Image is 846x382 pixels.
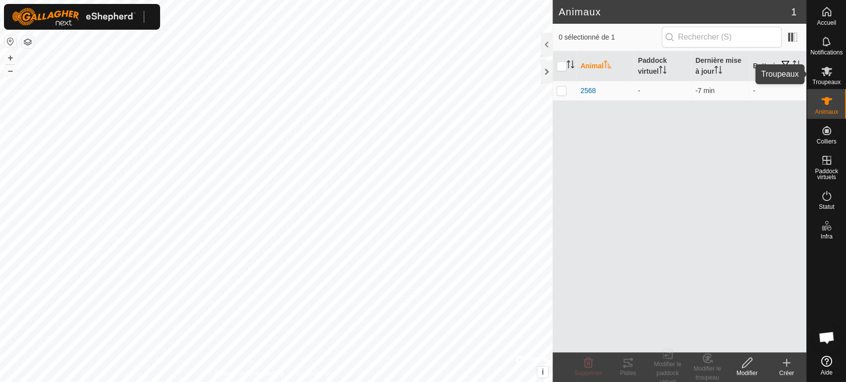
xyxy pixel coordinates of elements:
[695,87,715,95] span: 10 sept. 2025, 11 h 08
[574,370,602,377] span: Supprimer
[812,323,842,352] div: Open chat
[537,367,548,378] button: i
[816,139,836,144] span: Colliers
[807,352,846,380] a: Aide
[809,168,844,180] span: Paddock virtuels
[559,32,662,43] span: 0 sélectionné de 1
[791,4,796,19] span: 1
[749,51,806,81] th: Batterie
[819,204,834,210] span: Statut
[12,8,136,26] img: Logo Gallagher
[815,109,838,115] span: Animaux
[727,369,767,378] div: Modifier
[542,368,544,376] span: i
[817,20,836,26] span: Accueil
[634,51,691,81] th: Paddock virtuel
[714,67,722,75] p-sorticon: Activer pour trier
[566,62,574,70] p-sorticon: Activer pour trier
[749,81,806,100] td: -
[296,369,338,378] a: Contactez-nous
[687,364,727,382] div: Modifier le troupeau
[215,369,284,378] a: Politique de confidentialité
[4,65,16,77] button: –
[608,369,648,378] div: Pistes
[4,52,16,64] button: +
[820,370,832,376] span: Aide
[576,51,634,81] th: Animal
[820,234,832,239] span: Infra
[792,62,800,70] p-sorticon: Activer pour trier
[767,369,806,378] div: Créer
[22,36,34,48] button: Couches de carte
[810,49,843,55] span: Notifications
[4,36,16,48] button: Réinitialiser la carte
[662,27,782,48] input: Rechercher (S)
[691,51,749,81] th: Dernière mise à jour
[638,87,640,95] app-display-virtual-paddock-transition: -
[812,79,841,85] span: Troupeaux
[580,86,596,96] span: 2568
[659,67,667,75] p-sorticon: Activer pour trier
[604,62,612,70] p-sorticon: Activer pour trier
[559,6,791,18] h2: Animaux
